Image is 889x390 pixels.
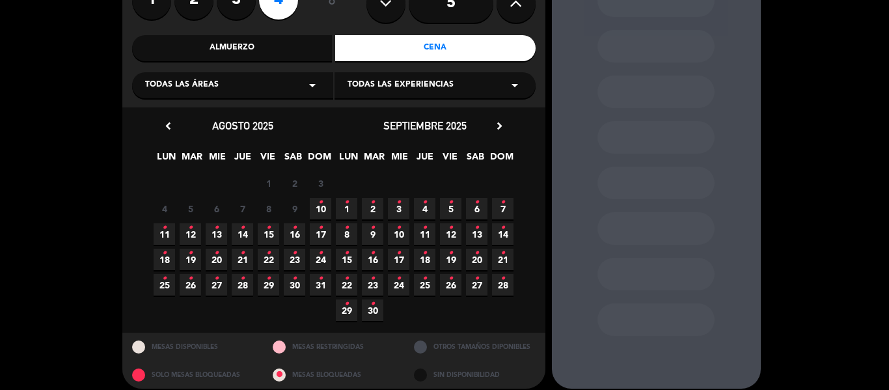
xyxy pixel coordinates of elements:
i: • [344,294,349,314]
i: • [474,192,479,213]
span: 19 [180,249,201,270]
span: 20 [206,249,227,270]
span: DOM [490,149,512,171]
span: 4 [154,198,175,219]
span: 24 [388,274,409,296]
i: • [318,268,323,289]
span: 30 [362,299,383,321]
span: 8 [258,198,279,219]
i: • [344,217,349,238]
span: MIE [389,149,410,171]
span: 10 [388,223,409,245]
span: 18 [414,249,435,270]
span: 28 [492,274,513,296]
span: 22 [336,274,357,296]
i: • [448,217,453,238]
i: • [500,192,505,213]
span: 26 [440,274,461,296]
span: JUE [232,149,253,171]
span: VIE [257,149,279,171]
i: • [370,192,375,213]
span: 5 [440,198,461,219]
span: 6 [206,198,227,219]
span: 9 [362,223,383,245]
div: SIN DISPONIBILIDAD [404,361,545,389]
i: chevron_right [493,119,506,133]
i: • [188,268,193,289]
i: • [448,268,453,289]
span: 12 [440,223,461,245]
span: 2 [284,173,305,194]
span: DOM [308,149,329,171]
i: • [474,217,479,238]
i: • [162,268,167,289]
i: • [318,217,323,238]
i: • [318,243,323,264]
span: LUN [338,149,359,171]
i: • [162,217,167,238]
span: 1 [258,173,279,194]
span: 25 [414,274,435,296]
i: • [344,192,349,213]
i: • [188,243,193,264]
i: arrow_drop_down [305,77,320,93]
span: 13 [206,223,227,245]
i: • [214,243,219,264]
span: 12 [180,223,201,245]
div: MESAS BLOQUEADAS [263,361,404,389]
i: • [214,268,219,289]
i: • [500,243,505,264]
i: • [396,192,401,213]
i: • [370,243,375,264]
span: Todas las áreas [145,79,219,92]
i: • [188,217,193,238]
i: • [266,268,271,289]
span: MIE [206,149,228,171]
span: 13 [466,223,487,245]
div: OTROS TAMAÑOS DIPONIBLES [404,333,545,361]
span: 7 [232,198,253,219]
span: 3 [310,173,331,194]
span: 21 [492,249,513,270]
div: Cena [335,35,536,61]
span: SAB [282,149,304,171]
i: • [214,217,219,238]
span: 22 [258,249,279,270]
i: • [474,268,479,289]
i: • [500,217,505,238]
i: • [162,243,167,264]
i: • [370,294,375,314]
span: VIE [439,149,461,171]
span: 20 [466,249,487,270]
span: 4 [414,198,435,219]
span: 14 [492,223,513,245]
span: 21 [232,249,253,270]
span: 30 [284,274,305,296]
i: • [240,217,245,238]
span: 10 [310,198,331,219]
span: 11 [414,223,435,245]
i: • [344,243,349,264]
i: • [448,243,453,264]
span: 28 [232,274,253,296]
span: 11 [154,223,175,245]
span: 15 [336,249,357,270]
span: 7 [492,198,513,219]
span: 17 [388,249,409,270]
i: • [292,268,297,289]
i: arrow_drop_down [507,77,523,93]
i: • [318,192,323,213]
span: Todas las experiencias [348,79,454,92]
span: SAB [465,149,486,171]
i: • [370,268,375,289]
span: 24 [310,249,331,270]
span: 25 [154,274,175,296]
div: MESAS RESTRINGIDAS [263,333,404,361]
span: MAR [181,149,202,171]
span: 15 [258,223,279,245]
i: • [240,243,245,264]
span: 19 [440,249,461,270]
span: 3 [388,198,409,219]
span: JUE [414,149,435,171]
i: • [266,217,271,238]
